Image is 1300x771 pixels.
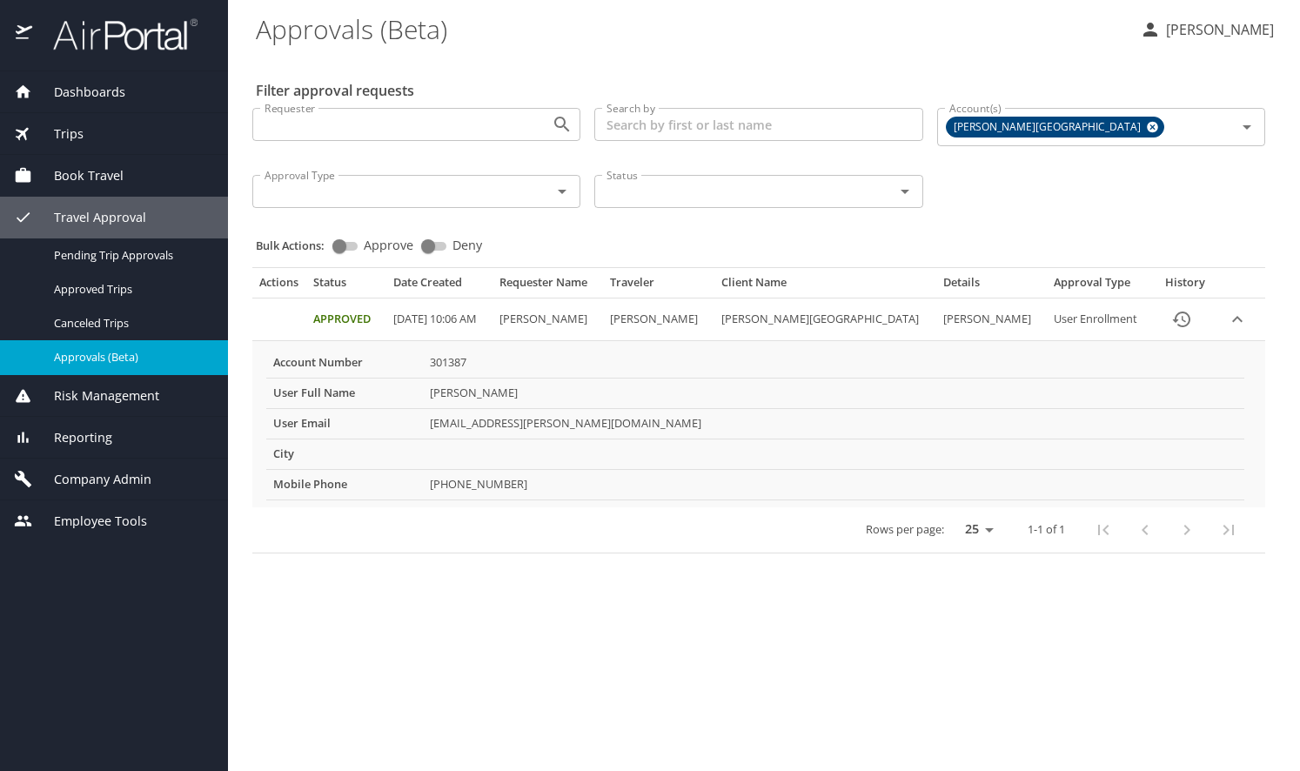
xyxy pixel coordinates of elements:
[364,239,413,251] span: Approve
[32,470,151,489] span: Company Admin
[306,275,386,298] th: Status
[423,408,1244,439] td: [EMAIL_ADDRESS][PERSON_NAME][DOMAIN_NAME]
[256,77,414,104] h2: Filter approval requests
[32,428,112,447] span: Reporting
[266,439,423,469] th: City
[266,469,423,499] th: Mobile Phone
[252,275,1265,553] table: Approval table
[32,512,147,531] span: Employee Tools
[54,349,207,365] span: Approvals (Beta)
[266,378,423,408] th: User Full Name
[1161,298,1203,340] button: History
[947,118,1151,137] span: [PERSON_NAME][GEOGRAPHIC_DATA]
[1235,115,1259,139] button: Open
[1047,275,1153,298] th: Approval Type
[54,315,207,332] span: Canceled Trips
[306,298,386,341] td: Approved
[1224,306,1250,332] button: expand row
[866,524,944,535] p: Rows per page:
[936,298,1047,341] td: [PERSON_NAME]
[550,112,574,137] button: Open
[1133,14,1281,45] button: [PERSON_NAME]
[32,83,125,102] span: Dashboards
[493,298,603,341] td: [PERSON_NAME]
[936,275,1047,298] th: Details
[256,238,338,253] p: Bulk Actions:
[266,348,1244,500] table: More info for approvals
[34,17,198,51] img: airportal-logo.png
[32,208,146,227] span: Travel Approval
[1047,298,1153,341] td: User Enrollment
[951,516,1000,542] select: rows per page
[32,124,84,144] span: Trips
[893,179,917,204] button: Open
[1154,275,1217,298] th: History
[714,275,937,298] th: Client Name
[32,166,124,185] span: Book Travel
[386,298,493,341] td: [DATE] 10:06 AM
[423,469,1244,499] td: [PHONE_NUMBER]
[550,179,574,204] button: Open
[423,378,1244,408] td: [PERSON_NAME]
[266,408,423,439] th: User Email
[452,239,482,251] span: Deny
[423,348,1244,378] td: 301387
[266,348,423,378] th: Account Number
[32,386,159,406] span: Risk Management
[714,298,937,341] td: [PERSON_NAME][GEOGRAPHIC_DATA]
[54,281,207,298] span: Approved Trips
[54,247,207,264] span: Pending Trip Approvals
[16,17,34,51] img: icon-airportal.png
[603,298,714,341] td: [PERSON_NAME]
[1028,524,1065,535] p: 1-1 of 1
[493,275,603,298] th: Requester Name
[1161,19,1274,40] p: [PERSON_NAME]
[256,2,1126,56] h1: Approvals (Beta)
[594,108,922,141] input: Search by first or last name
[386,275,493,298] th: Date Created
[946,117,1164,137] div: [PERSON_NAME][GEOGRAPHIC_DATA]
[603,275,714,298] th: Traveler
[252,275,306,298] th: Actions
